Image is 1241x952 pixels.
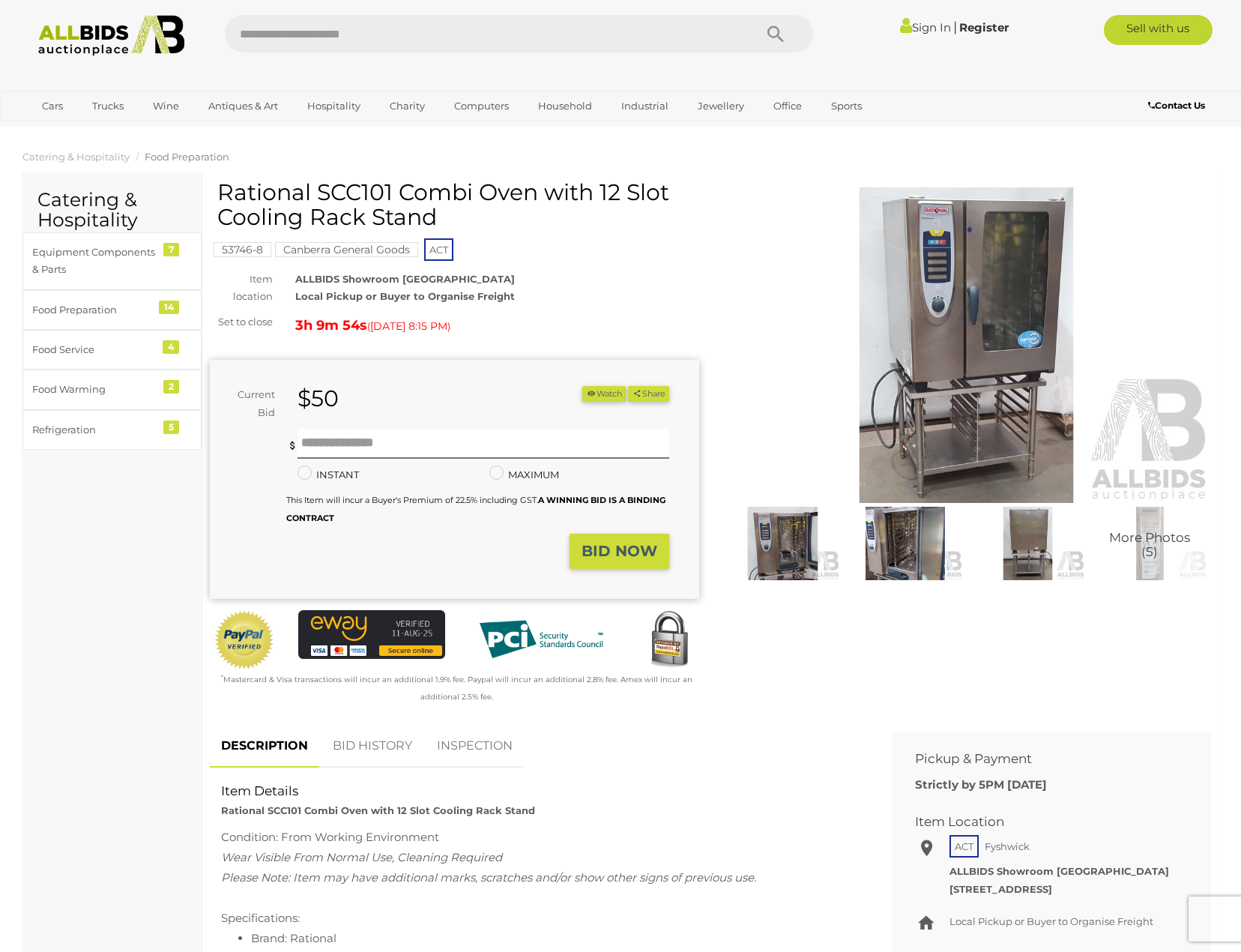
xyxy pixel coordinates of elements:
b: A WINNING BID IS A BINDING CONTRACT [286,495,665,522]
strong: BID NOW [582,542,657,560]
div: Food Warming [32,381,156,398]
div: Current Bid [210,386,286,421]
a: Cars [32,94,73,118]
a: Catering & Hospitality [22,151,130,163]
span: Wear Visible From Normal Use, Cleaning Required [221,850,502,864]
strong: ALLBIDS Showroom [GEOGRAPHIC_DATA] [295,273,515,285]
span: | [953,19,957,35]
a: Food Preparation [145,151,229,163]
a: Sell with us [1104,15,1213,45]
span: ACT [424,238,453,261]
a: INSPECTION [426,724,524,768]
small: This Item will incur a Buyer's Premium of 22.5% including GST. [286,495,665,522]
a: Contact Us [1148,97,1209,114]
span: Please Note: Item may have additional marks, scratches and/or show other signs of previous use. [221,870,756,885]
img: Rational SCC101 Combi Oven with 12 Slot Cooling Rack Stand [725,507,840,581]
a: Wine [143,94,189,118]
a: Computers [444,94,519,118]
label: INSTANT [298,466,359,483]
small: Mastercard & Visa transactions will incur an additional 1.9% fee. Paypal will incur an additional... [221,675,692,702]
strong: ALLBIDS Showroom [GEOGRAPHIC_DATA] [949,865,1169,877]
a: Food Service 4 [22,330,202,370]
div: 7 [163,243,179,256]
div: Item location [199,271,284,306]
div: Equipment Components & Parts [32,244,156,279]
b: Strictly by 5PM [DATE] [915,777,1047,792]
li: Brand: Rational [251,928,859,948]
img: Rational SCC101 Combi Oven with 12 Slot Cooling Rack Stand [722,187,1211,503]
strong: [STREET_ADDRESS] [949,883,1052,895]
strong: $50 [298,385,339,412]
img: Allbids.com.au [30,15,193,56]
a: Register [959,20,1009,34]
a: Food Warming 2 [22,370,202,409]
span: Fyshwick [981,837,1033,856]
span: ACT [949,835,979,858]
a: Hospitality [298,94,370,118]
button: Watch [582,386,626,402]
a: More Photos(5) [1093,507,1207,581]
div: Condition: From Working Environment [221,827,859,847]
img: eWAY Payment Gateway [298,610,445,659]
a: Sports [821,94,872,118]
a: BID HISTORY [321,724,423,768]
h2: Pickup & Payment [915,752,1166,766]
img: PCI DSS compliant [468,610,615,669]
a: Charity [380,94,435,118]
div: 5 [163,421,179,434]
mark: 53746-8 [214,242,271,257]
h2: Item Location [915,815,1166,829]
a: [GEOGRAPHIC_DATA] [32,118,158,143]
span: Local Pickup or Buyer to Organise Freight [949,915,1153,927]
a: Equipment Components & Parts 7 [22,232,202,290]
a: 53746-8 [214,244,271,256]
a: Trucks [82,94,133,118]
div: 14 [159,301,179,314]
a: Canberra General Goods [275,244,418,256]
a: Office [764,94,812,118]
strong: Local Pickup or Buyer to Organise Freight [295,290,515,302]
img: Rational SCC101 Combi Oven with 12 Slot Cooling Rack Stand [848,507,962,581]
img: Rational SCC101 Combi Oven with 12 Slot Cooling Rack Stand [970,507,1085,581]
button: Share [628,386,669,402]
h1: Rational SCC101 Combi Oven with 12 Slot Cooling Rack Stand [217,180,695,229]
b: Contact Us [1148,100,1205,111]
h2: Catering & Hospitality [37,190,187,231]
a: Household [528,94,602,118]
strong: Rational SCC101 Combi Oven with 12 Slot Cooling Rack Stand [221,804,535,816]
div: Refrigeration [32,421,156,439]
span: ( ) [367,320,450,332]
a: Refrigeration 5 [22,410,202,450]
button: BID NOW [570,534,669,569]
a: Sign In [900,20,951,34]
a: Food Preparation 14 [22,290,202,330]
a: DESCRIPTION [210,724,319,768]
strong: 3h 9m 54s [295,317,367,334]
span: [DATE] 8:15 PM [370,319,447,333]
div: 2 [163,380,179,394]
div: Food Preparation [32,301,156,319]
span: More Photos (5) [1109,531,1190,558]
a: Jewellery [688,94,754,118]
mark: Canberra General Goods [275,242,418,257]
div: Food Service [32,341,156,358]
a: Antiques & Art [199,94,288,118]
img: Rational SCC101 Combi Oven with 12 Slot Cooling Rack Stand [1093,507,1207,581]
img: Secured by Rapid SSL [639,610,699,670]
label: MAXIMUM [489,466,559,483]
li: Watch this item [582,386,626,402]
div: Set to close [199,313,284,331]
h2: Item Details [221,784,859,798]
img: Official PayPal Seal [214,610,275,670]
a: Industrial [612,94,678,118]
div: 4 [163,340,179,354]
button: Search [738,15,813,52]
